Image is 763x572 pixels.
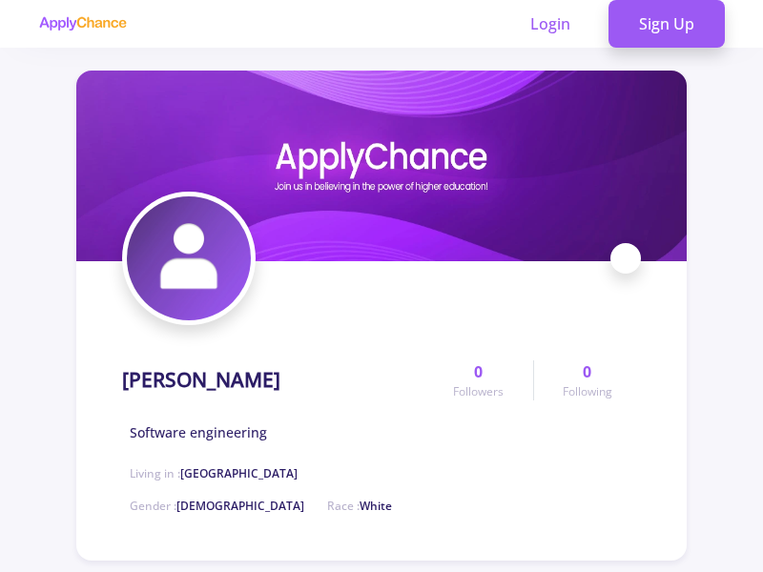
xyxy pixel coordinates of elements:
span: 0 [474,360,483,383]
a: 0Followers [424,360,532,400]
img: applychance logo text only [38,16,127,31]
span: Software engineering [130,422,267,442]
span: 0 [583,360,591,383]
span: [DEMOGRAPHIC_DATA] [176,498,304,514]
span: [GEOGRAPHIC_DATA] [180,465,298,481]
span: Race : [327,498,392,514]
img: Parisa Hashemi cover image [76,71,687,261]
h1: [PERSON_NAME] [122,368,280,392]
a: 0Following [533,360,641,400]
span: Following [563,383,612,400]
span: Gender : [130,498,304,514]
span: Followers [453,383,504,400]
span: Living in : [130,465,298,481]
img: Parisa Hashemi avatar [127,196,251,320]
span: White [360,498,392,514]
